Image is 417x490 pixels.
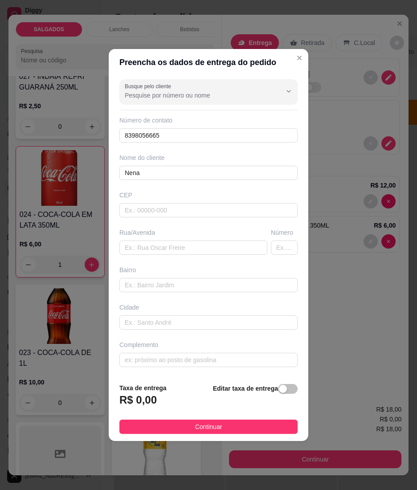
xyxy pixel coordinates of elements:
[119,241,267,255] input: Ex.: Rua Oscar Freire
[119,128,298,143] input: Ex.: (11) 9 8888-9999
[119,353,298,367] input: ex: próximo ao posto de gasolina
[292,51,307,65] button: Close
[119,153,298,162] div: Nome do cliente
[125,91,267,100] input: Busque pelo cliente
[119,116,298,125] div: Número de contato
[119,420,298,434] button: Continuar
[271,228,298,237] div: Número
[119,228,267,237] div: Rua/Avenida
[282,84,296,98] button: Show suggestions
[109,49,308,76] header: Preencha os dados de entrega do pedido
[119,315,298,330] input: Ex.: Santo André
[195,422,222,432] span: Continuar
[119,203,298,217] input: Ex.: 00000-000
[119,166,298,180] input: Ex.: João da Silva
[119,278,298,292] input: Ex.: Bairro Jardim
[119,393,157,407] h3: R$ 0,00
[119,384,167,392] strong: Taxa de entrega
[119,191,298,200] div: CEP
[119,303,298,312] div: Cidade
[119,340,298,349] div: Complemento
[125,82,174,90] label: Busque pelo cliente
[271,241,298,255] input: Ex.: 44
[119,265,298,274] div: Bairro
[213,385,278,392] strong: Editar taxa de entrega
